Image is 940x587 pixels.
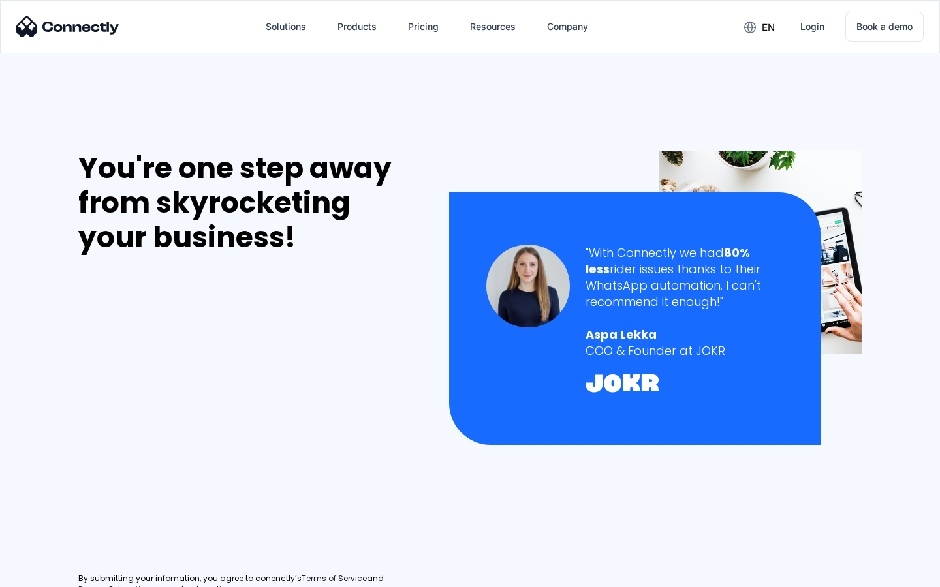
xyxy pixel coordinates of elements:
[470,18,516,36] div: Resources
[408,18,439,36] div: Pricing
[845,12,924,42] a: Book a demo
[586,342,783,359] div: COO & Founder at JOKR
[547,18,588,36] div: Company
[78,151,422,254] div: You're one step away from skyrocketing your business!
[586,245,783,310] div: "With Connectly we had rider issues thanks to their WhatsApp automation. I can't recommend it eno...
[800,18,824,36] div: Login
[78,270,274,558] iframe: Form 0
[762,18,775,37] div: en
[790,11,835,42] a: Login
[398,11,449,42] a: Pricing
[26,564,78,582] ul: Language list
[302,573,367,584] a: Terms of Service
[586,245,750,277] strong: 80% less
[16,16,119,37] img: Connectly Logo
[13,564,78,582] aside: Language selected: English
[586,326,657,342] strong: Aspa Lekka
[266,18,306,36] div: Solutions
[337,18,377,36] div: Products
